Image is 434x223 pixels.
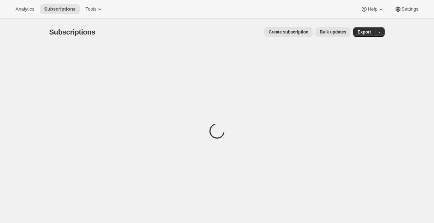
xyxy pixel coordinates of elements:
span: Tools [85,6,96,12]
button: Analytics [11,4,38,14]
span: Subscriptions [44,6,76,12]
button: Export [353,27,375,37]
button: Help [356,4,388,14]
span: Export [357,29,371,35]
span: Help [368,6,377,12]
button: Tools [81,4,108,14]
button: Settings [390,4,423,14]
span: Create subscription [269,29,308,35]
button: Create subscription [264,27,313,37]
span: Settings [402,6,418,12]
button: Bulk updates [315,27,350,37]
span: Bulk updates [320,29,346,35]
span: Analytics [16,6,34,12]
span: Subscriptions [49,28,96,36]
button: Subscriptions [40,4,80,14]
